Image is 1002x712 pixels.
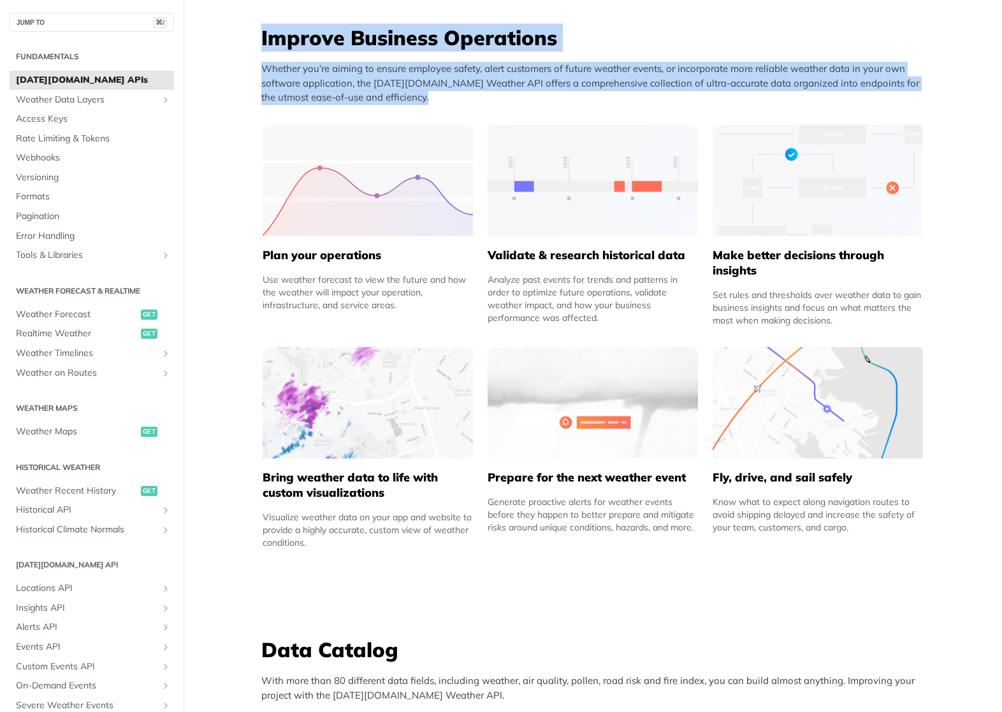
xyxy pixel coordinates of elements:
[16,347,157,360] span: Weather Timelines
[10,187,174,206] a: Formats
[16,249,157,262] span: Tools & Libraries
[10,207,174,226] a: Pagination
[161,622,171,632] button: Show subpages for Alerts API
[10,676,174,695] a: On-Demand EventsShow subpages for On-Demand Events
[161,368,171,378] button: Show subpages for Weather on Routes
[488,273,698,324] div: Analyze past events for trends and patterns in order to optimize future operations, validate weat...
[161,348,171,359] button: Show subpages for Weather Timelines
[10,168,174,187] a: Versioning
[16,680,157,692] span: On-Demand Events
[141,329,157,339] span: get
[16,152,171,164] span: Webhooks
[161,250,171,260] button: Show subpages for Tools & Libraries
[10,129,174,148] a: Rate Limiting & Tokens
[141,427,157,437] span: get
[263,347,473,459] img: 4463876-group-4982x.svg
[16,602,157,615] span: Insights API
[161,525,171,535] button: Show subpages for Historical Climate Normals
[10,13,174,32] button: JUMP TO⌘/
[10,324,174,343] a: Realtime Weatherget
[261,636,931,664] h3: Data Catalog
[10,579,174,598] a: Locations APIShow subpages for Locations API
[10,422,174,441] a: Weather Mapsget
[488,470,698,485] h5: Prepare for the next weather event
[161,583,171,594] button: Show subpages for Locations API
[16,74,171,87] span: [DATE][DOMAIN_NAME] APIs
[10,285,174,297] h2: Weather Forecast & realtime
[161,701,171,711] button: Show subpages for Severe Weather Events
[16,171,171,184] span: Versioning
[16,210,171,223] span: Pagination
[16,113,171,125] span: Access Keys
[153,17,167,28] span: ⌘/
[10,51,174,62] h2: Fundamentals
[10,599,174,618] a: Insights APIShow subpages for Insights API
[488,347,698,459] img: 2c0a313-group-496-12x.svg
[10,559,174,571] h2: [DATE][DOMAIN_NAME] API
[10,657,174,676] a: Custom Events APIShow subpages for Custom Events API
[16,699,157,712] span: Severe Weather Events
[141,486,157,496] span: get
[10,344,174,363] a: Weather TimelinesShow subpages for Weather Timelines
[16,230,171,243] span: Error Handling
[713,288,923,327] div: Set rules and thresholds over weather data to gain business insights and focus on what matters th...
[16,367,157,380] span: Weather on Routes
[10,246,174,265] a: Tools & LibrariesShow subpages for Tools & Libraries
[16,132,171,145] span: Rate Limiting & Tokens
[16,94,157,106] span: Weather Data Layers
[16,327,138,340] span: Realtime Weather
[10,402,174,414] h2: Weather Maps
[713,347,923,459] img: 994b3d6-mask-group-32x.svg
[713,470,923,485] h5: Fly, drive, and sail safely
[10,90,174,110] a: Weather Data LayersShow subpages for Weather Data Layers
[16,582,157,595] span: Locations API
[263,248,473,263] h5: Plan your operations
[713,248,923,278] h5: Make better decisions through insights
[713,125,923,236] img: a22d113-group-496-32x.svg
[161,662,171,672] button: Show subpages for Custom Events API
[261,62,931,105] p: Whether you’re aiming to ensure employee safety, alert customers of future weather events, or inc...
[10,520,174,539] a: Historical Climate NormalsShow subpages for Historical Climate Normals
[263,273,473,311] div: Use weather forecast to view the future and how the weather will impact your operation, infrastru...
[10,227,174,246] a: Error Handling
[261,24,931,52] h3: Improve Business Operations
[16,660,157,673] span: Custom Events API
[10,618,174,637] a: Alerts APIShow subpages for Alerts API
[16,523,157,536] span: Historical Climate Normals
[16,190,171,203] span: Formats
[10,481,174,501] a: Weather Recent Historyget
[161,642,171,652] button: Show subpages for Events API
[161,95,171,105] button: Show subpages for Weather Data Layers
[16,485,138,497] span: Weather Recent History
[263,470,473,501] h5: Bring weather data to life with custom visualizations
[713,495,923,534] div: Know what to expect along navigation routes to avoid shipping delayed and increase the safety of ...
[10,71,174,90] a: [DATE][DOMAIN_NAME] APIs
[16,641,157,653] span: Events API
[10,110,174,129] a: Access Keys
[10,501,174,520] a: Historical APIShow subpages for Historical API
[16,425,138,438] span: Weather Maps
[16,308,138,321] span: Weather Forecast
[161,681,171,691] button: Show subpages for On-Demand Events
[141,310,157,320] span: get
[10,305,174,324] a: Weather Forecastget
[263,511,473,549] div: Visualize weather data on your app and website to provide a highly accurate, custom view of weath...
[10,148,174,167] a: Webhooks
[488,125,698,236] img: 13d7ca0-group-496-2.svg
[263,125,473,236] img: 39565e8-group-4962x.svg
[10,462,174,473] h2: Historical Weather
[16,504,157,516] span: Historical API
[10,637,174,657] a: Events APIShow subpages for Events API
[10,364,174,383] a: Weather on RoutesShow subpages for Weather on Routes
[161,505,171,515] button: Show subpages for Historical API
[488,495,698,534] div: Generate proactive alerts for weather events before they happen to better prepare and mitigate ri...
[161,603,171,613] button: Show subpages for Insights API
[261,674,931,702] p: With more than 80 different data fields, including weather, air quality, pollen, road risk and fi...
[488,248,698,263] h5: Validate & research historical data
[16,621,157,634] span: Alerts API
